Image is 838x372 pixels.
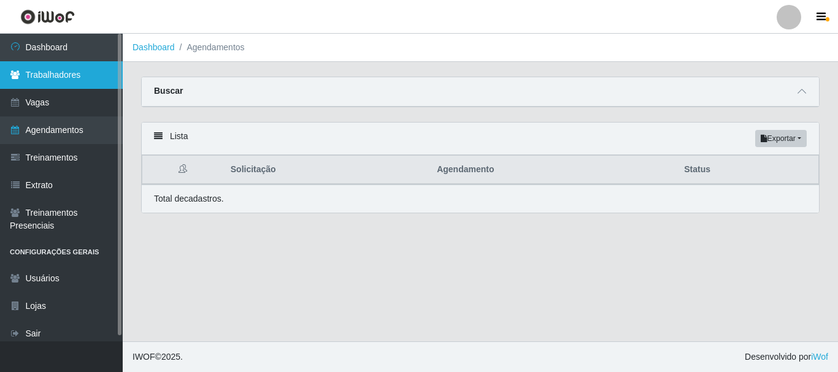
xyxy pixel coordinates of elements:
a: iWof [811,352,828,362]
div: Lista [142,123,819,155]
strong: Buscar [154,86,183,96]
th: Status [677,156,818,184]
img: CoreUI Logo [20,9,75,25]
p: Total de cadastros. [154,192,224,205]
a: Dashboard [133,42,175,52]
nav: breadcrumb [123,34,838,62]
li: Agendamentos [175,41,245,54]
th: Agendamento [429,156,677,184]
span: Desenvolvido por [745,351,828,363]
span: IWOF [133,352,155,362]
button: Exportar [755,130,807,147]
span: © 2025 . [133,351,183,363]
th: Solicitação [223,156,429,184]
